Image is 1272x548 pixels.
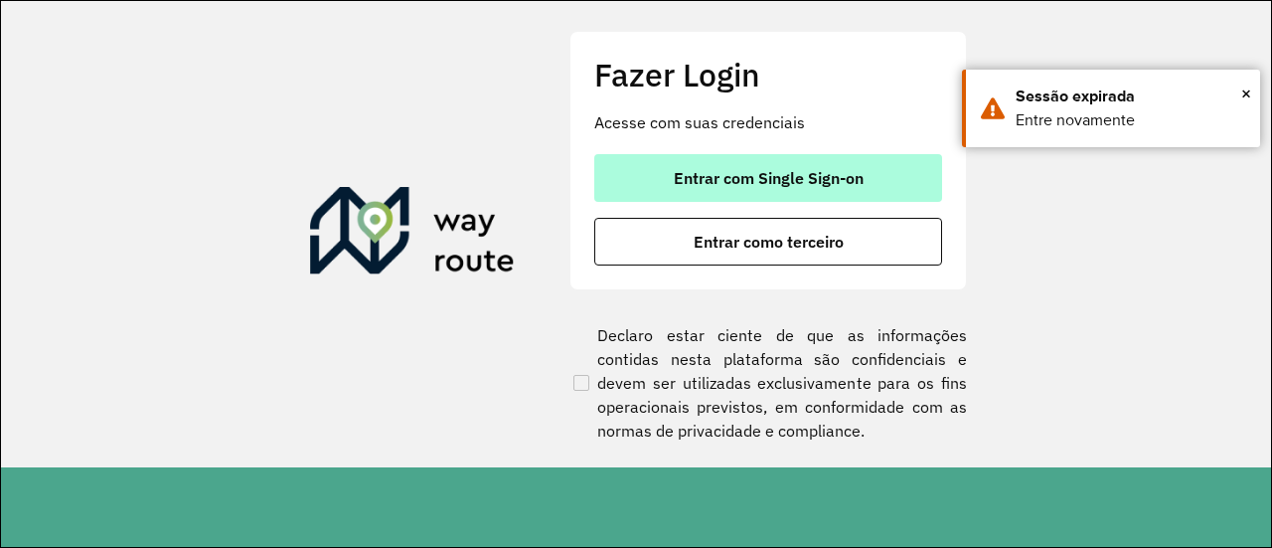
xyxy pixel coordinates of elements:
[1016,108,1245,132] div: Entre novamente
[1016,85,1245,108] div: Sessão expirada
[674,170,864,186] span: Entrar com Single Sign-on
[594,56,942,93] h2: Fazer Login
[594,154,942,202] button: button
[1241,79,1251,108] span: ×
[310,187,515,282] img: Roteirizador AmbevTech
[594,218,942,266] button: button
[569,323,967,443] label: Declaro estar ciente de que as informações contidas nesta plataforma são confidenciais e devem se...
[1241,79,1251,108] button: Close
[594,110,942,134] p: Acesse com suas credenciais
[694,234,844,250] span: Entrar como terceiro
